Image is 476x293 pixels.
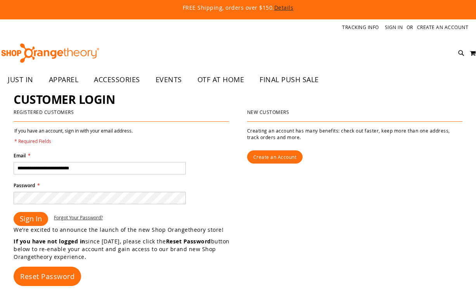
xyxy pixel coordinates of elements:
span: ACCESSORIES [94,71,140,88]
a: APPAREL [41,71,87,89]
button: Sign In [14,212,48,226]
a: Tracking Info [342,24,379,31]
strong: New Customers [247,109,289,115]
span: OTF AT HOME [197,71,244,88]
span: JUST IN [8,71,33,88]
span: EVENTS [156,71,182,88]
span: APPAREL [49,71,79,88]
strong: Reset Password [166,238,211,245]
span: Sign In [20,214,42,223]
a: Create an Account [417,24,469,31]
p: FREE Shipping, orders over $150. [27,4,448,12]
span: Customer Login [14,91,115,107]
span: Reset Password [20,272,74,281]
p: Creating an account has many benefits: check out faster, keep more than one address, track orders... [247,128,462,141]
a: Sign In [385,24,403,31]
a: Details [274,4,294,11]
span: Password [14,182,35,189]
a: OTF AT HOME [190,71,252,89]
a: Create an Account [247,150,303,164]
a: FINAL PUSH SALE [252,71,327,89]
a: Forgot Your Password? [54,214,103,221]
a: ACCESSORIES [86,71,148,89]
span: Email [14,152,26,159]
span: * Required Fields [14,138,133,145]
span: Create an Account [253,154,297,160]
a: EVENTS [148,71,190,89]
legend: If you have an account, sign in with your email address. [14,128,133,145]
span: FINAL PUSH SALE [260,71,319,88]
strong: If you have not logged in [14,238,85,245]
p: since [DATE], please click the button below to re-enable your account and gain access to our bran... [14,238,238,261]
p: We’re excited to announce the launch of the new Shop Orangetheory store! [14,226,238,234]
strong: Registered Customers [14,109,74,115]
a: Reset Password [14,267,81,286]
